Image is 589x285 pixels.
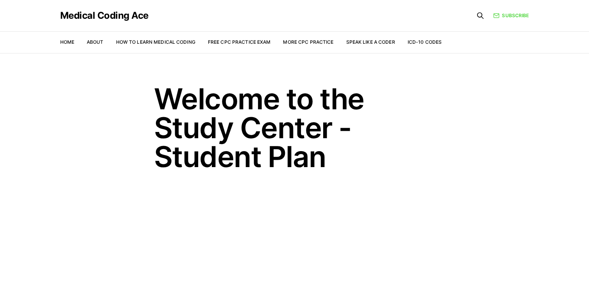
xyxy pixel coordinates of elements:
a: Medical Coding Ace [60,11,149,20]
h1: Welcome to the Study Center - Student Plan [154,84,435,171]
a: ICD-10 Codes [408,39,442,45]
a: Speak Like a Coder [346,39,395,45]
a: About [87,39,104,45]
a: Subscribe [493,12,529,19]
a: How to Learn Medical Coding [116,39,195,45]
a: Free CPC Practice Exam [208,39,271,45]
a: More CPC Practice [283,39,333,45]
a: Home [60,39,74,45]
